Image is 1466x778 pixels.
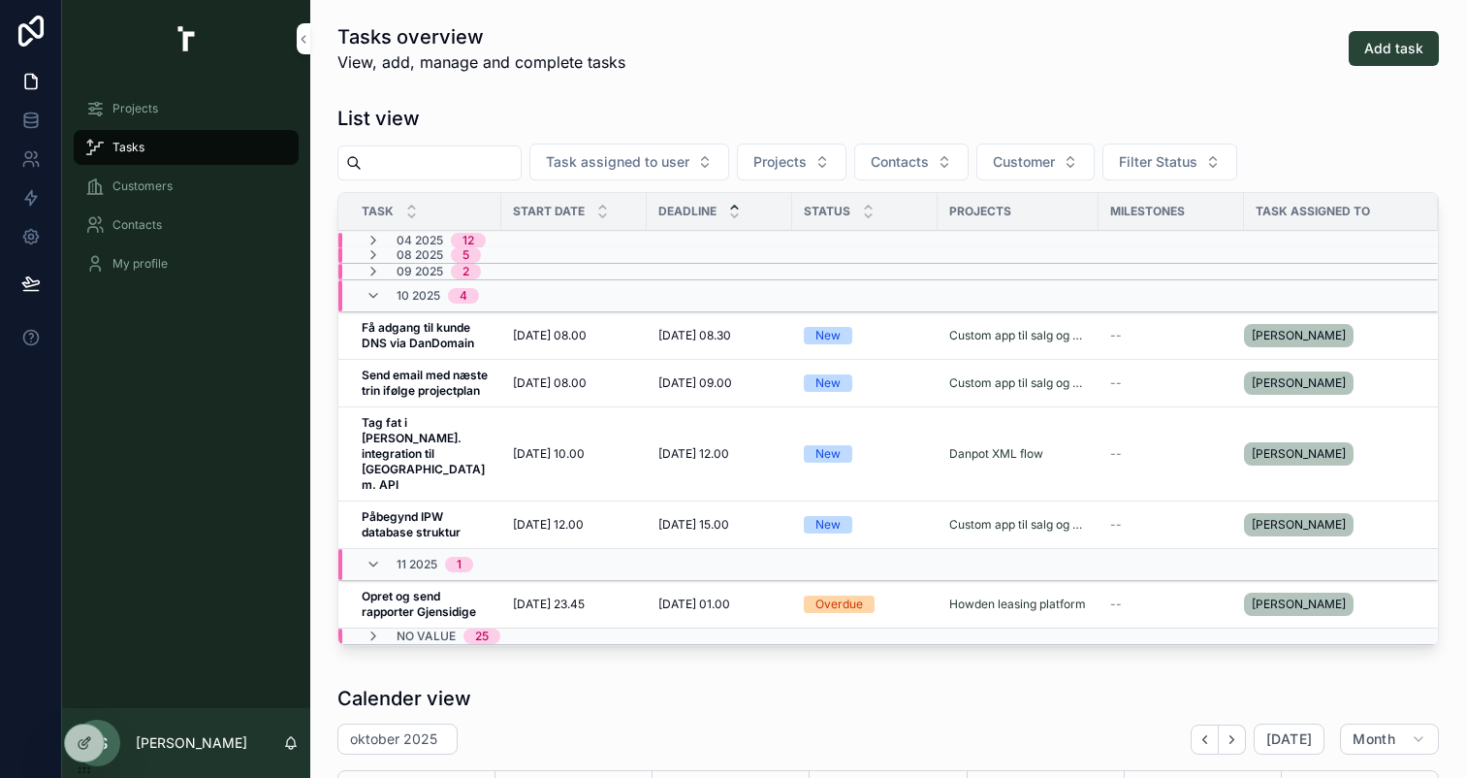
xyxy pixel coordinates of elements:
[74,208,299,243] a: Contacts
[362,320,474,350] strong: Få adgang til kunde DNS via DanDomain
[546,152,689,172] span: Task assigned to user
[1349,31,1439,66] button: Add task
[74,246,299,281] a: My profile
[74,130,299,165] a: Tasks
[1102,144,1237,180] button: Select Button
[658,375,732,391] span: [DATE] 09.00
[397,288,440,304] span: 10 2025
[397,629,456,644] span: No value
[513,204,585,219] span: Start date
[1252,375,1346,391] span: [PERSON_NAME]
[112,256,168,272] span: My profile
[460,288,467,304] div: 4
[1119,152,1197,172] span: Filter Status
[1191,725,1219,755] button: Back
[1110,446,1122,462] span: --
[337,50,625,74] span: View, add, manage and complete tasks
[1110,204,1185,219] span: Milestones
[513,597,585,612] span: [DATE] 23.45
[513,517,584,533] span: [DATE] 12.00
[362,204,394,219] span: Task
[815,596,863,613] div: Overdue
[350,729,437,749] h2: oktober 2025
[737,144,846,180] button: Select Button
[658,446,729,462] span: [DATE] 12.00
[112,178,173,194] span: Customers
[949,375,1087,391] a: Custom app til salg og audit
[1252,597,1346,612] span: [PERSON_NAME]
[993,152,1055,172] span: Customer
[1110,328,1122,343] span: --
[337,105,420,132] h1: List view
[804,204,850,219] span: Status
[337,23,625,50] h1: Tasks overview
[1110,375,1122,391] span: --
[397,247,443,263] span: 08 2025
[949,597,1086,612] a: Howden leasing platform
[949,204,1011,219] span: Projects
[513,375,587,391] span: [DATE] 08.00
[753,152,807,172] span: Projects
[658,517,729,533] span: [DATE] 15.00
[163,23,209,54] img: App logo
[462,233,474,248] div: 12
[1340,724,1439,755] button: Month
[397,233,443,248] span: 04 2025
[1266,730,1312,748] span: [DATE]
[815,327,841,344] div: New
[362,415,488,492] strong: Tag fat i [PERSON_NAME]. integration til [GEOGRAPHIC_DATA] m. API
[949,446,1043,462] a: Danpot XML flow
[397,264,443,279] span: 09 2025
[1110,597,1122,612] span: --
[815,516,841,534] div: New
[1252,446,1346,462] span: [PERSON_NAME]
[871,152,929,172] span: Contacts
[658,328,731,343] span: [DATE] 08.30
[513,446,585,462] span: [DATE] 10.00
[949,517,1087,533] a: Custom app til salg og audit
[74,169,299,204] a: Customers
[475,629,489,644] div: 25
[1219,725,1246,755] button: Next
[1254,724,1324,755] button: [DATE]
[658,597,730,612] span: [DATE] 01.00
[112,140,144,155] span: Tasks
[815,374,841,392] div: New
[112,101,158,116] span: Projects
[457,557,462,572] div: 1
[1364,39,1423,58] span: Add task
[976,144,1095,180] button: Select Button
[815,445,841,463] div: New
[62,78,310,307] div: scrollable content
[74,91,299,126] a: Projects
[362,509,461,539] strong: Påbegynd IPW database struktur
[1252,328,1346,343] span: [PERSON_NAME]
[658,204,717,219] span: Deadline
[136,733,247,753] p: [PERSON_NAME]
[1256,204,1370,219] span: Task assigned to
[362,368,491,398] strong: Send email med næste trin ifølge projectplan
[1110,517,1122,533] span: --
[513,328,587,343] span: [DATE] 08.00
[529,144,729,180] button: Select Button
[1353,730,1395,748] span: Month
[337,685,471,712] h1: Calender view
[397,557,437,572] span: 11 2025
[112,217,162,233] span: Contacts
[854,144,969,180] button: Select Button
[949,328,1087,343] a: Custom app til salg og audit
[362,589,476,619] strong: Opret og send rapporter Gjensidige
[462,247,469,263] div: 5
[1252,517,1346,533] span: [PERSON_NAME]
[462,264,469,279] div: 2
